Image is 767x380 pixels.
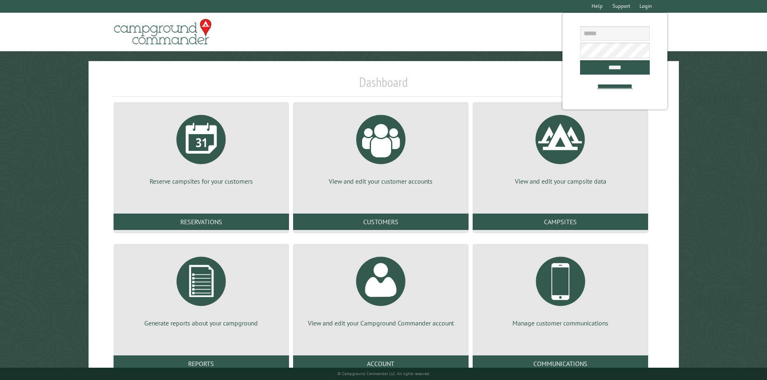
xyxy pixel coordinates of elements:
[303,109,459,186] a: View and edit your customer accounts
[123,319,279,328] p: Generate reports about your campground
[293,355,469,372] a: Account
[483,319,638,328] p: Manage customer communications
[123,109,279,186] a: Reserve campsites for your customers
[337,371,430,376] small: © Campground Commander LLC. All rights reserved.
[303,177,459,186] p: View and edit your customer accounts
[473,214,648,230] a: Campsites
[123,250,279,328] a: Generate reports about your campground
[473,355,648,372] a: Communications
[303,319,459,328] p: View and edit your Campground Commander account
[123,177,279,186] p: Reserve campsites for your customers
[114,355,289,372] a: Reports
[293,214,469,230] a: Customers
[114,214,289,230] a: Reservations
[112,16,214,48] img: Campground Commander
[483,250,638,328] a: Manage customer communications
[112,74,656,97] h1: Dashboard
[303,250,459,328] a: View and edit your Campground Commander account
[483,109,638,186] a: View and edit your campsite data
[483,177,638,186] p: View and edit your campsite data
